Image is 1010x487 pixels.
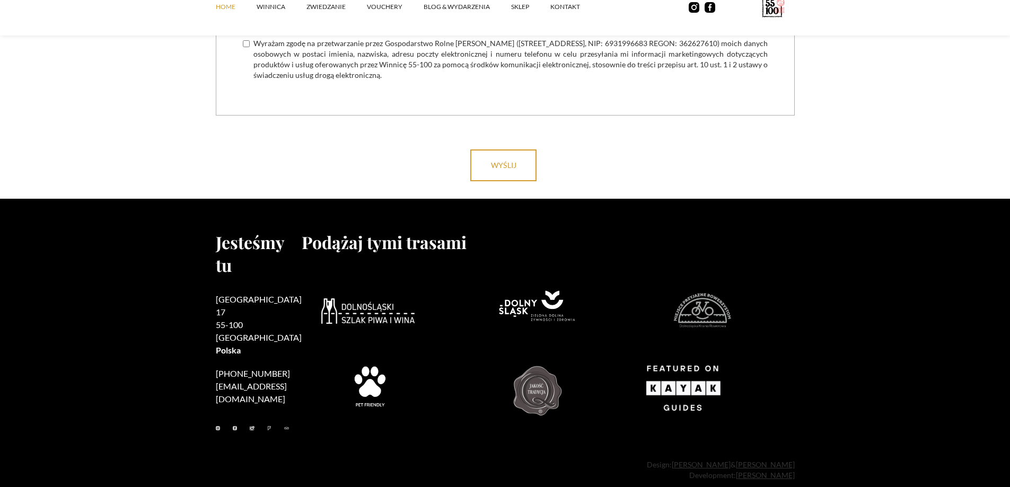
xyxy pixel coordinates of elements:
a: [PERSON_NAME] [736,471,795,480]
strong: Polska [216,345,241,355]
a: [EMAIL_ADDRESS][DOMAIN_NAME] [216,381,287,404]
a: [PHONE_NUMBER] [216,368,290,378]
input: Wyrażam zgodę na przetwarzanie przez Gospodarstwo Rolne [PERSON_NAME] ([STREET_ADDRESS], NIP: 693... [243,40,250,47]
a: [PERSON_NAME] [736,460,795,469]
h2: Podążaj tymi trasami [302,231,795,253]
span: Wyrażam zgodę na przetwarzanie przez Gospodarstwo Rolne [PERSON_NAME] ([STREET_ADDRESS], NIP: 693... [253,38,768,81]
div: Design: & Development: [216,459,795,481]
h2: Jesteśmy tu [216,231,302,276]
h2: [GEOGRAPHIC_DATA] 17 55-100 [GEOGRAPHIC_DATA] [216,293,302,357]
input: wyślij [470,149,537,181]
a: [PERSON_NAME] [672,460,731,469]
